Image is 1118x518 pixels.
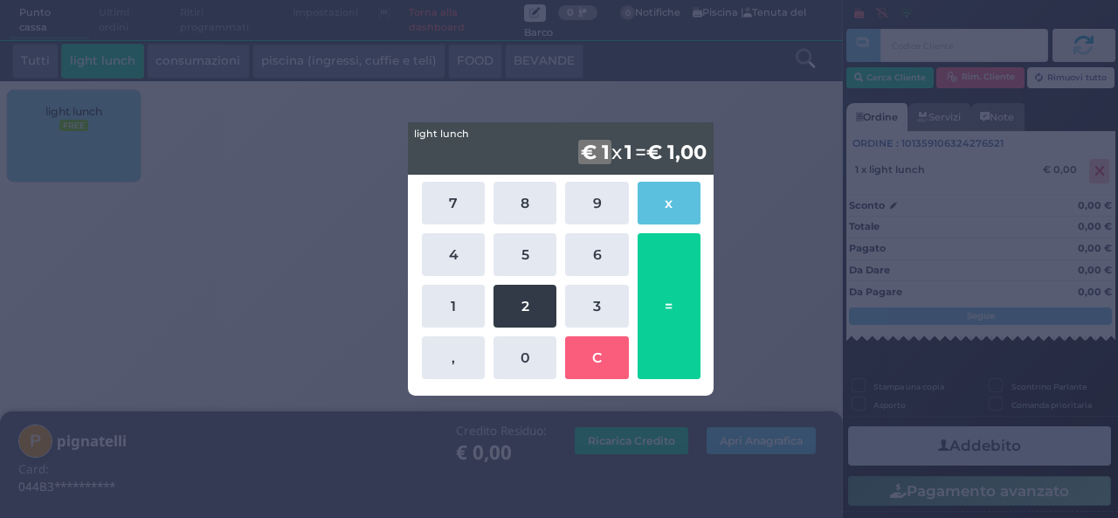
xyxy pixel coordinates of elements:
button: 8 [493,182,556,224]
button: = [638,233,700,379]
button: 3 [565,285,628,328]
button: 6 [565,233,628,276]
button: 1 [422,285,485,328]
button: 7 [422,182,485,224]
span: light lunch [414,127,469,142]
b: € 1 [578,140,612,164]
button: 4 [422,233,485,276]
button: 5 [493,233,556,276]
button: , [422,336,485,379]
button: C [565,336,628,379]
b: 1 [622,140,635,164]
div: x = [408,122,714,175]
button: 9 [565,182,628,224]
b: € 1,00 [646,140,707,164]
button: 2 [493,285,556,328]
button: x [638,182,700,224]
button: 0 [493,336,556,379]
